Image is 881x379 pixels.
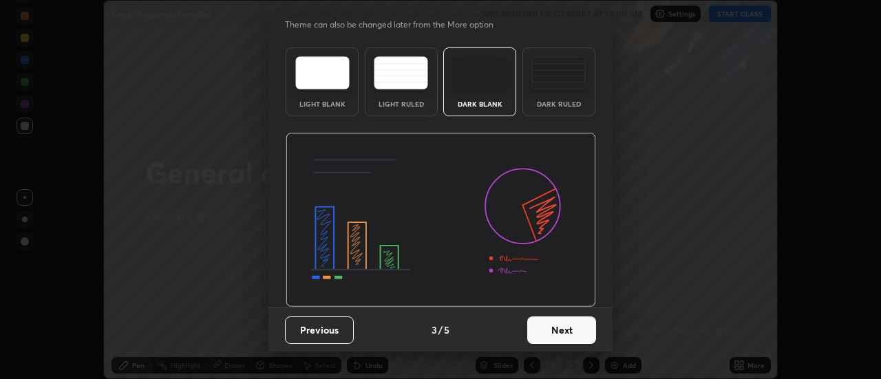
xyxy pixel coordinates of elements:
img: lightRuledTheme.5fabf969.svg [374,56,428,89]
img: lightTheme.e5ed3b09.svg [295,56,350,89]
div: Dark Blank [452,100,507,107]
div: Dark Ruled [531,100,586,107]
div: Light Blank [295,100,350,107]
img: darkTheme.f0cc69e5.svg [453,56,507,89]
p: Theme can also be changed later from the More option [285,19,508,31]
h4: 3 [432,323,437,337]
h4: 5 [444,323,449,337]
img: darkThemeBanner.d06ce4a2.svg [286,133,596,307]
div: Light Ruled [374,100,429,107]
button: Next [527,316,596,344]
h4: / [438,323,443,337]
button: Previous [285,316,354,344]
img: darkRuledTheme.de295e13.svg [531,56,586,89]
